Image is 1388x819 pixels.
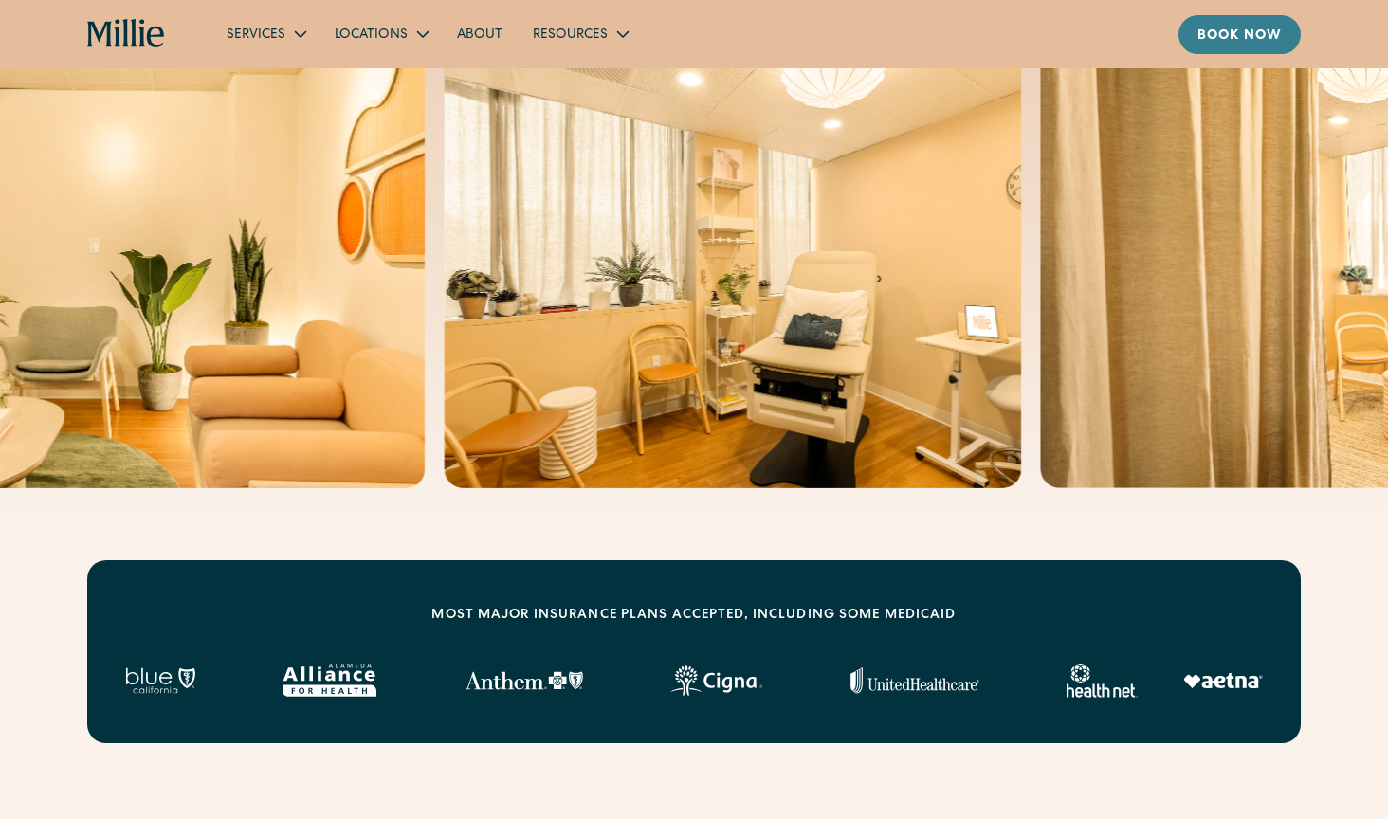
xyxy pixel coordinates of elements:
[283,664,376,697] img: Alameda Alliance logo
[518,18,642,49] div: Resources
[227,26,285,45] div: Services
[465,671,583,690] img: Anthem Logo
[1067,664,1138,698] img: Healthnet logo
[320,18,442,49] div: Locations
[670,665,762,696] img: Cigna logo
[87,19,166,49] a: home
[850,667,979,694] img: United Healthcare logo
[1183,673,1263,688] img: Aetna logo
[1178,15,1301,54] a: Book now
[125,667,195,694] img: Blue California logo
[442,18,518,49] a: About
[533,26,608,45] div: Resources
[431,606,956,626] div: MOST MAJOR INSURANCE PLANS ACCEPTED, INCLUDING some MEDICAID
[335,26,408,45] div: Locations
[211,18,320,49] div: Services
[1197,27,1282,46] div: Book now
